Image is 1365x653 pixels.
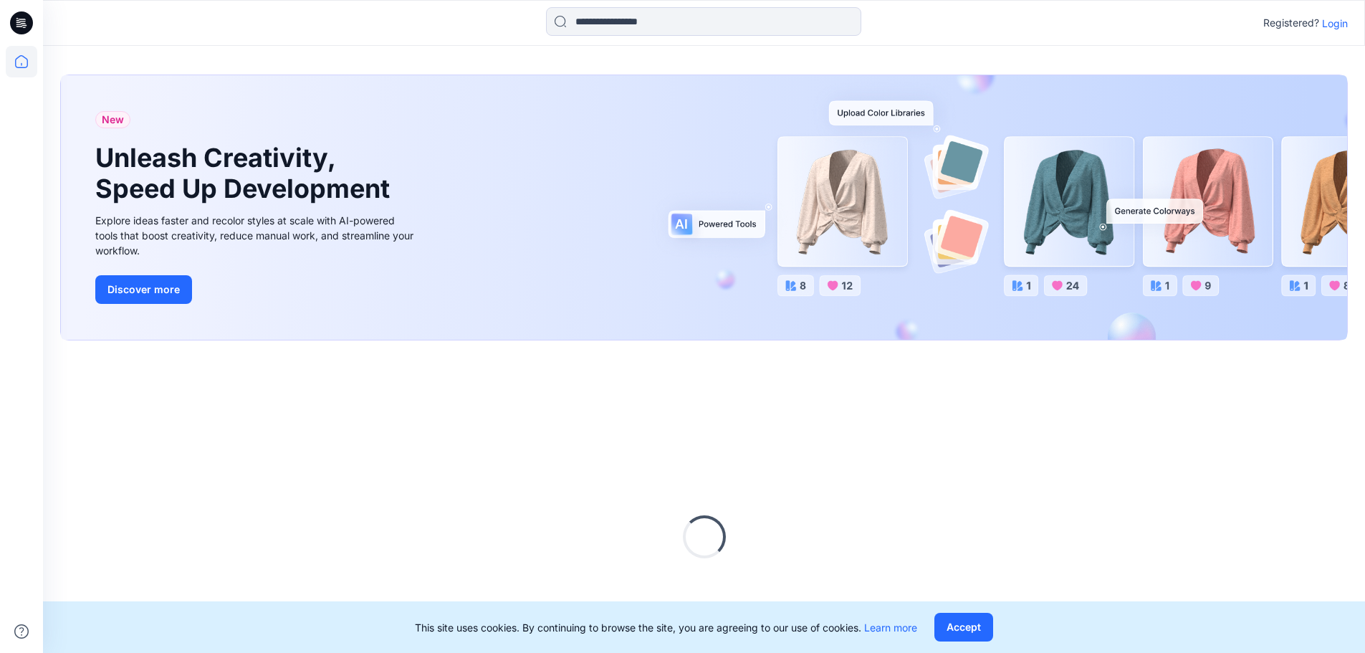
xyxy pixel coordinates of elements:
p: Registered? [1263,14,1319,32]
a: Discover more [95,275,418,304]
p: Login [1322,16,1348,31]
h1: Unleash Creativity, Speed Up Development [95,143,396,204]
span: New [102,111,124,128]
p: This site uses cookies. By continuing to browse the site, you are agreeing to our use of cookies. [415,620,917,635]
button: Discover more [95,275,192,304]
a: Learn more [864,621,917,634]
div: Explore ideas faster and recolor styles at scale with AI-powered tools that boost creativity, red... [95,213,418,258]
button: Accept [934,613,993,642]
